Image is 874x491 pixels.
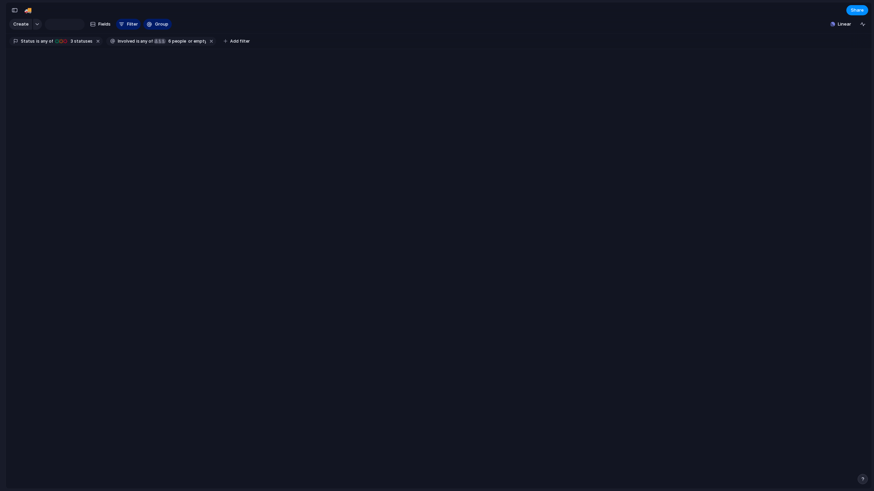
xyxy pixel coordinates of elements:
span: Group [155,21,168,28]
span: Status [21,38,35,44]
div: 🚚 [24,5,32,15]
span: or empty [187,38,206,44]
span: Create [13,21,29,28]
button: isany of [35,38,54,45]
button: 3 statuses [54,38,94,45]
span: people [166,38,186,44]
button: Group [143,19,172,30]
span: any of [40,38,53,44]
span: 6 [166,39,172,44]
button: Share [846,5,868,15]
span: is [36,38,40,44]
button: Linear [828,19,854,29]
span: Linear [838,21,851,28]
button: 6 peopleor empty [153,38,207,45]
span: Share [851,7,864,14]
button: Create [9,19,32,30]
span: Fields [98,21,111,28]
span: Filter [127,21,138,28]
button: 🚚 [23,5,33,16]
button: Filter [116,19,141,30]
span: is [136,38,140,44]
button: Add filter [220,36,254,46]
button: isany of [135,38,154,45]
span: any of [140,38,153,44]
button: Fields [87,19,113,30]
span: 3 [69,39,74,44]
span: Involved [118,38,135,44]
span: statuses [69,38,93,44]
span: Add filter [230,38,250,44]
